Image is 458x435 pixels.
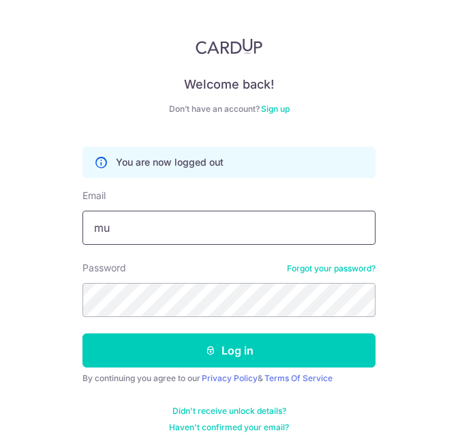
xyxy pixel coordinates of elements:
[264,373,333,383] a: Terms Of Service
[202,373,258,383] a: Privacy Policy
[261,104,290,114] a: Sign up
[169,422,289,433] a: Haven't confirmed your email?
[82,261,126,275] label: Password
[82,333,376,367] button: Log in
[82,104,376,115] div: Don’t have an account?
[82,373,376,384] div: By continuing you agree to our &
[116,155,224,169] p: You are now logged out
[172,406,286,417] a: Didn't receive unlock details?
[82,211,376,245] input: Enter your Email
[82,76,376,93] h4: Welcome back!
[287,263,376,274] a: Forgot your password?
[82,189,106,202] label: Email
[196,38,262,55] img: CardUp Logo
